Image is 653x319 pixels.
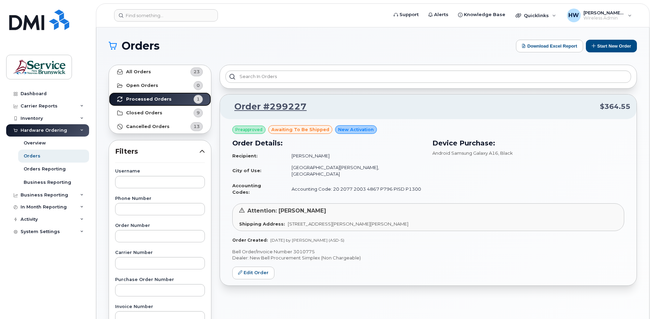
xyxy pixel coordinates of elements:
[270,238,344,243] span: [DATE] by [PERSON_NAME] (ASD-S)
[197,96,200,102] span: 1
[197,82,200,89] span: 0
[115,305,205,309] label: Invoice Number
[232,168,261,173] strong: City of Use:
[115,146,199,156] span: Filters
[232,238,268,243] strong: Order Created:
[225,71,631,83] input: Search in orders
[232,183,261,195] strong: Accounting Codes:
[126,124,170,129] strong: Cancelled Orders
[126,110,162,116] strong: Closed Orders
[115,169,205,174] label: Username
[247,207,326,214] span: Attention: [PERSON_NAME]
[285,162,424,180] td: [GEOGRAPHIC_DATA][PERSON_NAME], [GEOGRAPHIC_DATA]
[271,126,329,133] span: awaiting to be shipped
[338,126,374,133] span: New Activation
[432,138,624,148] h3: Device Purchase:
[109,92,211,106] a: Processed Orders1
[126,69,151,75] strong: All Orders
[288,221,408,227] span: [STREET_ADDRESS][PERSON_NAME][PERSON_NAME]
[109,79,211,92] a: Open Orders0
[232,138,424,148] h3: Order Details:
[115,224,205,228] label: Order Number
[586,40,637,52] button: Start New Order
[109,106,211,120] a: Closed Orders9
[600,102,630,112] span: $364.55
[498,150,513,156] span: , Black
[232,248,624,255] p: Bell Order/Invoice Number 3010775
[285,150,424,162] td: [PERSON_NAME]
[516,40,583,52] button: Download Excel Report
[126,83,158,88] strong: Open Orders
[122,41,160,51] span: Orders
[115,278,205,282] label: Purchase Order Number
[115,251,205,255] label: Carrier Number
[432,150,498,156] span: Android Samsung Galaxy A16
[109,120,211,133] a: Cancelled Orders13
[232,267,274,279] a: Edit Order
[194,68,200,75] span: 23
[232,153,258,158] strong: Recipient:
[239,221,285,227] strong: Shipping Address:
[232,255,624,261] p: Dealer: New Bell Procurement Simplex (Non Chargeable)
[115,196,205,201] label: Phone Number
[126,97,172,102] strong: Processed Orders
[194,123,200,130] span: 13
[197,110,200,116] span: 9
[235,127,262,133] span: Preapproved
[226,101,307,113] a: Order #299227
[285,180,424,198] td: Accounting Code: 20 2077 2003 4867 P796 PISD P1300
[109,65,211,79] a: All Orders23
